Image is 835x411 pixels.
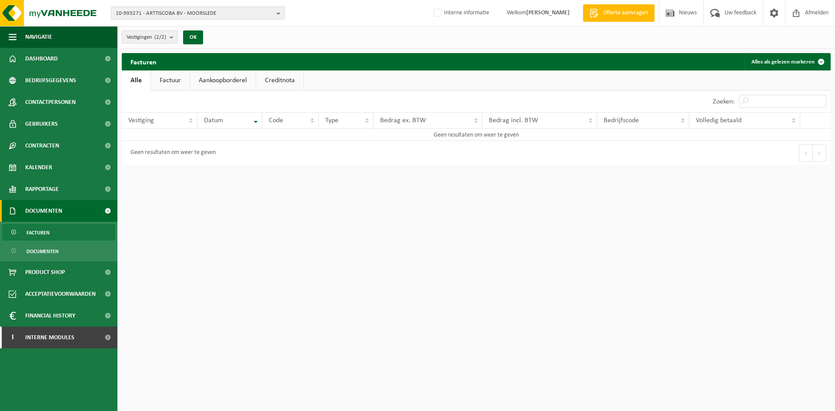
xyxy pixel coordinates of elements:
[122,30,178,43] button: Vestigingen(2/2)
[583,4,655,22] a: Offerte aanvragen
[256,70,304,90] a: Creditnota
[151,70,190,90] a: Factuur
[190,70,256,90] a: Aankoopborderel
[25,261,65,283] span: Product Shop
[128,117,154,124] span: Vestiging
[432,7,489,20] label: Interne informatie
[25,91,76,113] span: Contactpersonen
[25,26,52,48] span: Navigatie
[325,117,338,124] span: Type
[745,53,830,70] button: Alles als gelezen markeren
[127,31,166,44] span: Vestigingen
[25,283,96,305] span: Acceptatievoorwaarden
[489,117,538,124] span: Bedrag incl. BTW
[380,117,426,124] span: Bedrag ex. BTW
[813,144,826,162] button: Next
[713,98,735,105] label: Zoeken:
[27,243,59,260] span: Documenten
[116,7,273,20] span: 10-993271 - ARTTISCOBA BV - MOORSLEDE
[2,243,115,259] a: Documenten
[25,48,58,70] span: Dashboard
[122,129,831,141] td: Geen resultaten om weer te geven
[799,144,813,162] button: Previous
[2,224,115,241] a: Facturen
[183,30,203,44] button: OK
[154,34,166,40] count: (2/2)
[526,10,570,16] strong: [PERSON_NAME]
[25,113,58,135] span: Gebruikers
[25,305,75,327] span: Financial History
[204,117,223,124] span: Datum
[27,224,50,241] span: Facturen
[25,135,59,157] span: Contracten
[25,70,76,91] span: Bedrijfsgegevens
[25,200,62,222] span: Documenten
[604,117,639,124] span: Bedrijfscode
[111,7,285,20] button: 10-993271 - ARTTISCOBA BV - MOORSLEDE
[25,327,74,348] span: Interne modules
[25,178,59,200] span: Rapportage
[126,145,216,161] div: Geen resultaten om weer te geven
[122,70,150,90] a: Alle
[696,117,741,124] span: Volledig betaald
[9,327,17,348] span: I
[25,157,52,178] span: Kalender
[122,53,165,70] h2: Facturen
[269,117,283,124] span: Code
[601,9,650,17] span: Offerte aanvragen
